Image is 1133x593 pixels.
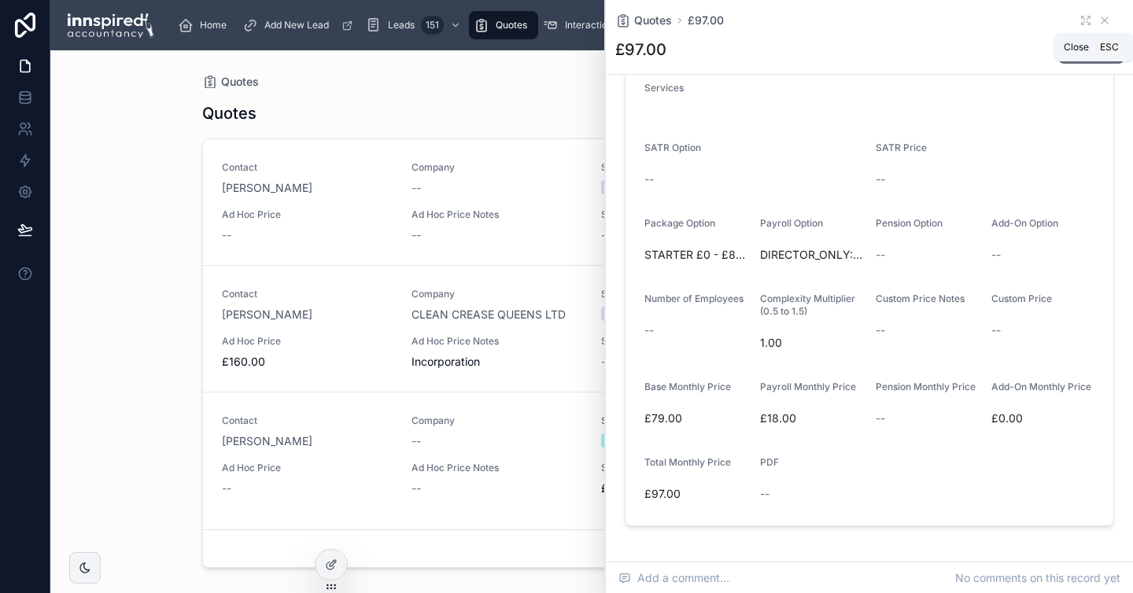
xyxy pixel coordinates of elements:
[876,322,885,338] span: --
[760,217,823,229] span: Payroll Option
[222,462,393,474] span: Ad Hoc Price
[991,322,1001,338] span: --
[644,293,744,304] span: Number of Employees
[601,227,611,243] span: --
[601,462,772,474] span: SATR Price
[222,481,231,496] span: --
[601,354,611,370] span: --
[760,486,769,502] span: --
[644,381,731,392] span: Base Monthly Price
[991,247,1001,263] span: --
[760,456,779,468] span: PDF
[876,247,885,263] span: --
[644,411,747,426] span: £79.00
[203,139,981,266] a: Contact[PERSON_NAME]Company--StatusDraftMonthly Price£97.00Ad Hoc Price--Ad Hoc Price Notes--SATR...
[955,570,1120,586] span: No comments on this record yet
[411,180,421,196] span: --
[876,293,965,304] span: Custom Price Notes
[411,161,582,174] span: Company
[202,74,259,90] a: Quotes
[760,293,855,317] span: Complexity Multiplier (0.5 to 1.5)
[469,11,538,39] a: Quotes
[644,247,747,263] span: STARTER £0 - £89999
[760,411,863,426] span: £18.00
[167,8,1070,42] div: scrollable content
[876,142,927,153] span: SATR Price
[411,288,582,300] span: Company
[991,381,1091,392] span: Add-On Monthly Price
[760,335,863,351] span: 1.00
[222,161,393,174] span: Contact
[202,102,256,124] h1: Quotes
[496,19,527,31] span: Quotes
[411,307,566,322] a: CLEAN CREASE QUEENS LTD
[222,433,312,449] a: [PERSON_NAME]
[411,433,421,449] span: --
[634,13,672,28] span: Quotes
[203,392,981,566] a: Contact[PERSON_NAME]Company--StatusSentMonthly Price£0.00Ad Hoc Price--Ad Hoc Price Notes--SATR P...
[1064,41,1089,53] span: Close
[222,307,312,322] a: [PERSON_NAME]
[173,11,238,39] a: Home
[760,381,856,392] span: Payroll Monthly Price
[411,414,582,427] span: Company
[411,335,582,348] span: Ad Hoc Price Notes
[876,217,943,229] span: Pension Option
[644,142,701,153] span: SATR Option
[222,208,393,221] span: Ad Hoc Price
[1097,41,1122,53] span: Esc
[388,19,415,31] span: Leads
[411,227,421,243] span: --
[644,456,731,468] span: Total Monthly Price
[601,208,772,221] span: SATR Price
[601,481,772,496] span: £220.00
[238,11,361,39] a: Add New Lead
[688,13,724,28] a: £97.00
[644,171,654,187] span: --
[264,19,329,31] span: Add New Lead
[222,288,393,300] span: Contact
[991,411,1094,426] span: £0.00
[200,19,227,31] span: Home
[991,217,1058,229] span: Add-On Option
[601,335,772,348] span: SATR Price
[222,227,231,243] span: --
[222,414,393,427] span: Contact
[361,11,469,39] a: Leads151
[222,354,393,370] span: £160.00
[615,39,666,61] h1: £97.00
[876,171,885,187] span: --
[222,180,312,196] a: [PERSON_NAME]
[421,16,444,35] div: 151
[411,354,582,370] span: Incorporation
[411,481,421,496] span: --
[538,11,629,39] a: Interactions
[222,335,393,348] span: Ad Hoc Price
[601,161,772,174] span: Status
[601,414,772,427] span: Status
[644,82,684,94] span: Services
[991,293,1052,304] span: Custom Price
[618,570,729,586] span: Add a comment...
[644,322,654,338] span: --
[203,266,981,392] a: Contact[PERSON_NAME]CompanyCLEAN CREASE QUEENS LTDStatusDraftMonthly Price£97.00Ad Hoc Price£160....
[221,74,259,90] span: Quotes
[876,381,976,392] span: Pension Monthly Price
[63,13,154,38] img: App logo
[615,13,672,28] a: Quotes
[644,486,747,502] span: £97.00
[411,208,582,221] span: Ad Hoc Price Notes
[601,288,772,300] span: Status
[565,19,618,31] span: Interactions
[760,247,863,263] span: DIRECTOR_ONLY: Monthly
[876,411,885,426] span: --
[644,217,715,229] span: Package Option
[411,462,582,474] span: Ad Hoc Price Notes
